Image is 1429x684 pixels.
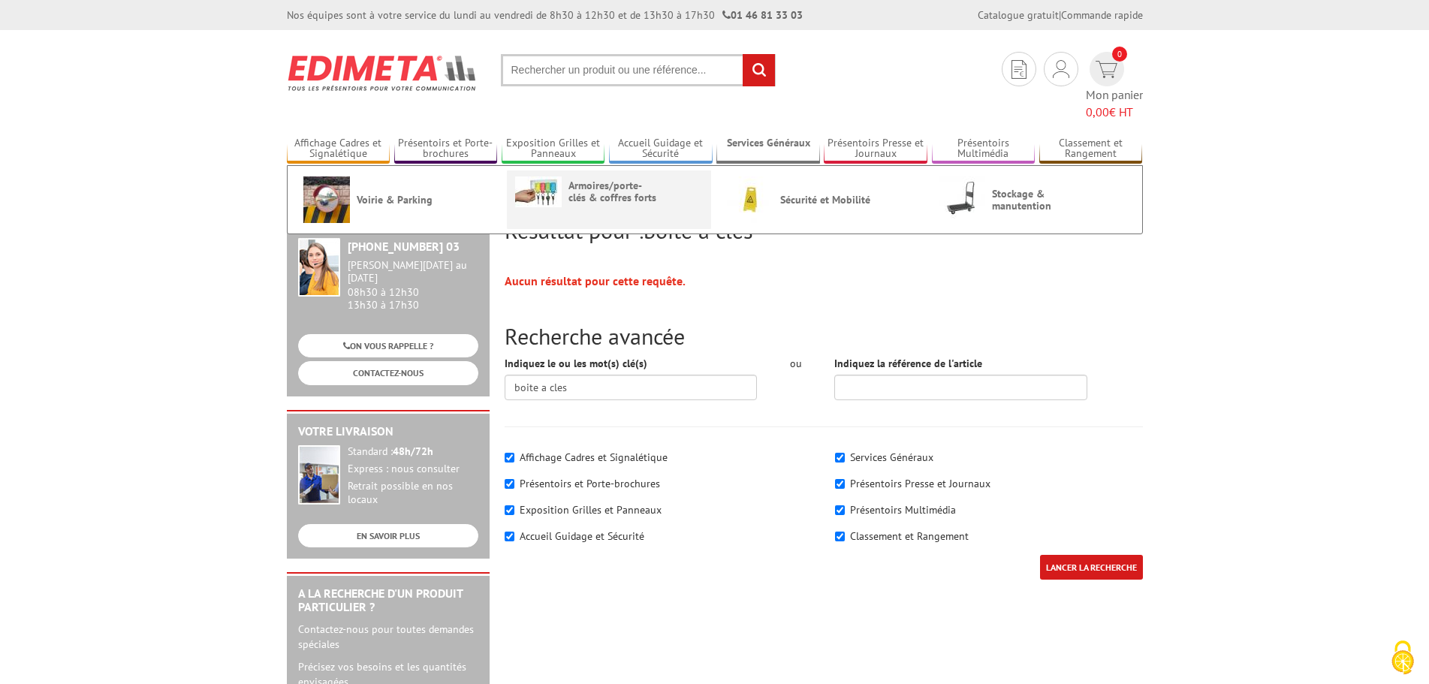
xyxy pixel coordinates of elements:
p: Contactez-nous pour toutes demandes spéciales [298,622,478,652]
label: Présentoirs Multimédia [850,503,956,517]
strong: 48h/72h [393,444,433,458]
input: Affichage Cadres et Signalétique [505,453,514,463]
a: Voirie & Parking [303,176,491,223]
img: devis rapide [1053,60,1069,78]
img: Edimeta [287,45,478,101]
h2: Résultat pour : [505,218,1143,243]
span: 0 [1112,47,1127,62]
div: Retrait possible en nos locaux [348,480,478,507]
input: Exposition Grilles et Panneaux [505,505,514,515]
span: 0,00 [1086,104,1109,119]
h2: A la recherche d'un produit particulier ? [298,587,478,613]
strong: 01 46 81 33 03 [722,8,803,22]
div: | [978,8,1143,23]
label: Indiquez le ou les mot(s) clé(s) [505,356,647,371]
input: Présentoirs Presse et Journaux [835,479,845,489]
span: Sécurité et Mobilité [780,194,870,206]
a: Affichage Cadres et Signalétique [287,137,390,161]
a: Présentoirs Multimédia [932,137,1036,161]
input: Accueil Guidage et Sécurité [505,532,514,541]
div: ou [779,356,812,371]
div: 08h30 à 12h30 13h30 à 17h30 [348,259,478,311]
input: Présentoirs et Porte-brochures [505,479,514,489]
strong: Aucun résultat pour cette requête. [505,273,686,288]
a: Armoires/porte-clés & coffres forts [515,176,703,207]
h2: Recherche avancée [505,324,1143,348]
span: Stockage & manutention [992,188,1082,212]
a: Catalogue gratuit [978,8,1059,22]
span: Mon panier [1086,86,1143,121]
a: Classement et Rangement [1039,137,1143,161]
a: Exposition Grilles et Panneaux [502,137,605,161]
a: CONTACTEZ-NOUS [298,361,478,384]
input: Classement et Rangement [835,532,845,541]
img: Cookies (fenêtre modale) [1384,639,1421,676]
a: Présentoirs Presse et Journaux [824,137,927,161]
img: Voirie & Parking [303,176,350,223]
a: EN SAVOIR PLUS [298,524,478,547]
a: devis rapide 0 Mon panier 0,00€ HT [1086,52,1143,121]
a: Commande rapide [1061,8,1143,22]
div: [PERSON_NAME][DATE] au [DATE] [348,259,478,285]
img: widget-livraison.jpg [298,445,340,505]
img: Stockage & manutention [939,176,985,223]
img: Sécurité et Mobilité [727,176,773,223]
a: Présentoirs et Porte-brochures [394,137,498,161]
span: Voirie & Parking [357,194,447,206]
label: Indiquez la référence de l'article [834,356,982,371]
img: Armoires/porte-clés & coffres forts [515,176,562,207]
img: devis rapide [1011,60,1027,79]
input: LANCER LA RECHERCHE [1040,555,1143,580]
div: Standard : [348,445,478,459]
input: Présentoirs Multimédia [835,505,845,515]
div: Express : nous consulter [348,463,478,476]
a: Sécurité et Mobilité [727,176,915,223]
h2: Votre livraison [298,425,478,438]
span: Armoires/porte-clés & coffres forts [568,179,659,203]
div: Nos équipes sont à votre service du lundi au vendredi de 8h30 à 12h30 et de 13h30 à 17h30 [287,8,803,23]
input: Rechercher un produit ou une référence... [501,54,776,86]
a: Services Généraux [716,137,820,161]
a: ON VOUS RAPPELLE ? [298,334,478,357]
a: Accueil Guidage et Sécurité [609,137,713,161]
a: Stockage & manutention [939,176,1126,223]
img: widget-service.jpg [298,238,340,297]
label: Classement et Rangement [850,529,969,543]
label: Accueil Guidage et Sécurité [520,529,644,543]
input: rechercher [743,54,775,86]
img: devis rapide [1096,61,1117,78]
label: Affichage Cadres et Signalétique [520,450,668,464]
button: Cookies (fenêtre modale) [1376,633,1429,684]
strong: [PHONE_NUMBER] 03 [348,239,460,254]
label: Exposition Grilles et Panneaux [520,503,662,517]
input: Services Généraux [835,453,845,463]
label: Services Généraux [850,450,933,464]
label: Présentoirs et Porte-brochures [520,477,660,490]
span: € HT [1086,104,1143,121]
label: Présentoirs Presse et Journaux [850,477,990,490]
